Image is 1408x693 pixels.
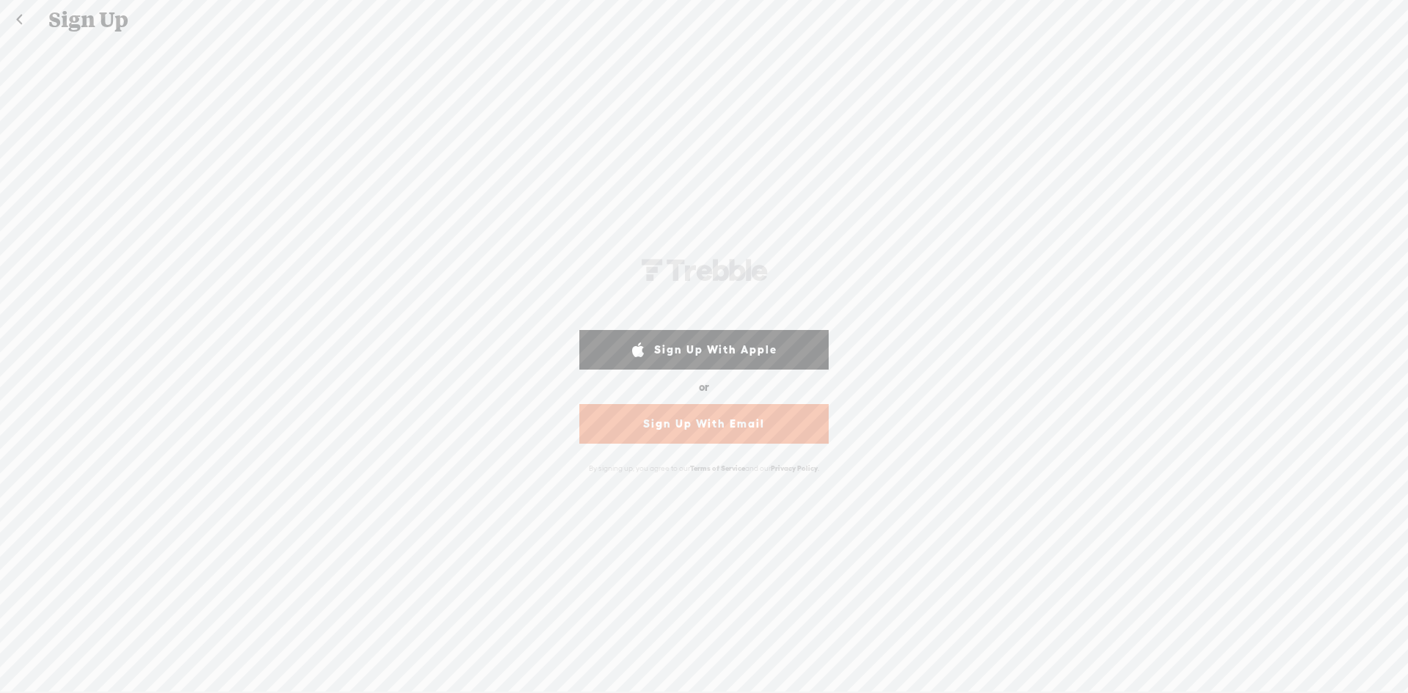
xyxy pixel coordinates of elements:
[690,464,745,472] a: Terms of Service
[579,404,829,444] a: Sign Up With Email
[579,330,829,370] a: Sign Up With Apple
[699,375,709,399] div: or
[576,456,832,480] div: By signing up, you agree to our and our .
[38,1,1371,39] div: Sign Up
[771,464,818,472] a: Privacy Policy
